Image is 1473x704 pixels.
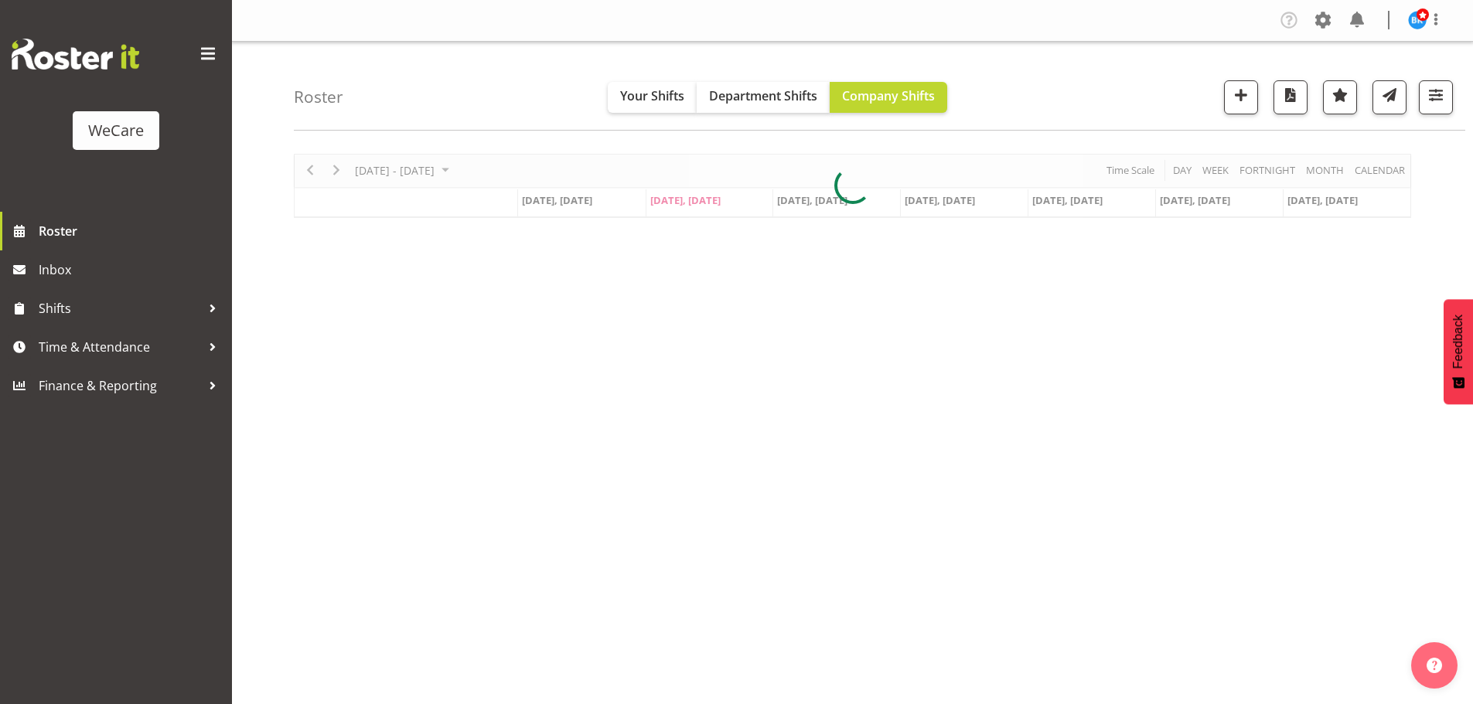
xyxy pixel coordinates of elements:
[697,82,830,113] button: Department Shifts
[620,87,684,104] span: Your Shifts
[709,87,817,104] span: Department Shifts
[12,39,139,70] img: Rosterit website logo
[1427,658,1442,673] img: help-xxl-2.png
[39,258,224,281] span: Inbox
[830,82,947,113] button: Company Shifts
[608,82,697,113] button: Your Shifts
[1451,315,1465,369] span: Feedback
[1444,299,1473,404] button: Feedback - Show survey
[1224,80,1258,114] button: Add a new shift
[88,119,144,142] div: WeCare
[39,219,224,243] span: Roster
[39,297,201,320] span: Shifts
[294,88,343,106] h4: Roster
[1372,80,1407,114] button: Send a list of all shifts for the selected filtered period to all rostered employees.
[1274,80,1308,114] button: Download a PDF of the roster according to the set date range.
[39,374,201,397] span: Finance & Reporting
[39,335,201,359] span: Time & Attendance
[1323,80,1357,114] button: Highlight an important date within the roster.
[1408,11,1427,29] img: brian-ko10449.jpg
[1419,80,1453,114] button: Filter Shifts
[842,87,935,104] span: Company Shifts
